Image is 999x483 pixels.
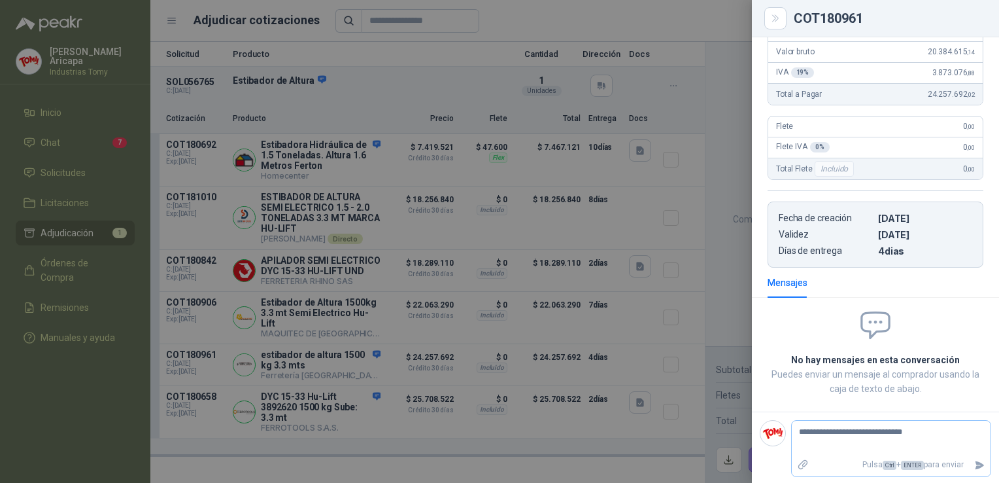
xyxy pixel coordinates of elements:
[776,90,822,99] span: Total a Pagar
[791,67,815,78] div: 19 %
[779,213,873,224] p: Fecha de creación
[967,69,975,77] span: ,88
[967,123,975,130] span: ,00
[768,10,783,26] button: Close
[776,122,793,131] span: Flete
[878,213,972,224] p: [DATE]
[776,161,856,177] span: Total Flete
[883,461,896,470] span: Ctrl
[776,67,814,78] span: IVA
[815,161,854,177] div: Incluido
[768,276,807,290] div: Mensajes
[768,367,983,396] p: Puedes enviar un mensaje al comprador usando la caja de texto de abajo.
[963,164,975,173] span: 0
[779,229,873,240] p: Validez
[932,68,975,77] span: 3.873.076
[768,353,983,367] h2: No hay mensajes en esta conversación
[928,90,975,99] span: 24.257.692
[963,122,975,131] span: 0
[969,454,991,476] button: Enviar
[901,461,924,470] span: ENTER
[963,143,975,152] span: 0
[810,142,830,152] div: 0 %
[967,166,975,173] span: ,00
[967,144,975,151] span: ,00
[776,47,814,56] span: Valor bruto
[794,12,983,25] div: COT180961
[967,48,975,56] span: ,14
[814,454,970,476] p: Pulsa + para enviar
[878,245,972,257] p: 4 dias
[760,421,785,446] img: Company Logo
[967,91,975,98] span: ,02
[928,47,975,56] span: 20.384.615
[792,454,814,476] label: Adjuntar archivos
[776,142,830,152] span: Flete IVA
[779,245,873,257] p: Días de entrega
[878,229,972,240] p: [DATE]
